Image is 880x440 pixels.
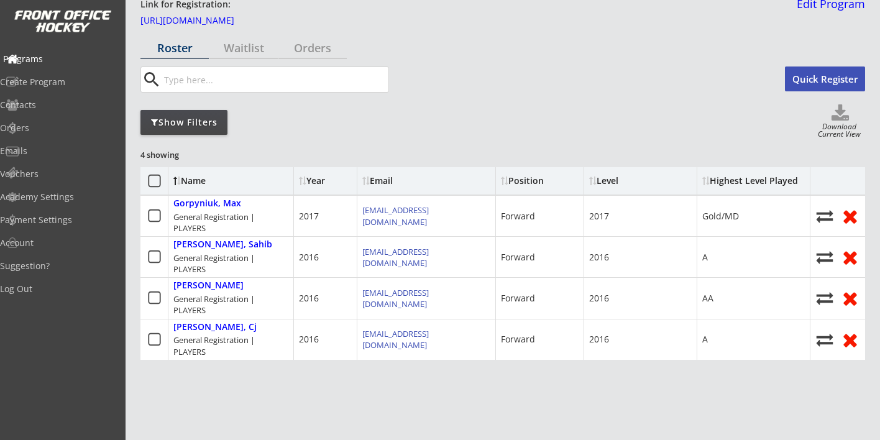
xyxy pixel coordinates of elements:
[815,249,834,265] button: Move player
[173,198,241,209] div: Gorpyniuk, Max
[362,176,474,185] div: Email
[840,288,860,308] button: Remove from roster (no refund)
[140,149,230,160] div: 4 showing
[814,123,865,140] div: Download Current View
[501,251,535,264] div: Forward
[299,210,319,222] div: 2017
[141,70,162,89] button: search
[299,176,352,185] div: Year
[362,204,429,227] a: [EMAIL_ADDRESS][DOMAIN_NAME]
[162,67,388,92] input: Type here...
[589,210,609,222] div: 2017
[815,331,834,348] button: Move player
[362,246,429,268] a: [EMAIL_ADDRESS][DOMAIN_NAME]
[702,210,739,222] div: Gold/MD
[14,10,112,33] img: FOH%20White%20Logo%20Transparent.png
[362,287,429,309] a: [EMAIL_ADDRESS][DOMAIN_NAME]
[589,251,609,264] div: 2016
[840,330,860,349] button: Remove from roster (no refund)
[589,333,609,346] div: 2016
[702,292,713,305] div: AA
[840,206,860,226] button: Remove from roster (no refund)
[362,328,429,351] a: [EMAIL_ADDRESS][DOMAIN_NAME]
[815,290,834,306] button: Move player
[173,252,288,275] div: General Registration | PLAYERS
[702,333,708,346] div: A
[140,116,227,129] div: Show Filters
[815,208,834,224] button: Move player
[501,292,535,305] div: Forward
[173,334,288,357] div: General Registration | PLAYERS
[815,104,865,123] button: Click to download full roster. Your browser settings may try to block it, check your security set...
[299,333,319,346] div: 2016
[173,239,272,250] div: [PERSON_NAME], Sahib
[785,66,865,91] button: Quick Register
[702,176,798,185] div: Highest Level Played
[173,322,257,332] div: [PERSON_NAME], Cj
[501,210,535,222] div: Forward
[173,176,275,185] div: Name
[209,42,278,53] div: Waitlist
[173,280,244,291] div: [PERSON_NAME]
[140,16,265,30] a: [URL][DOMAIN_NAME]
[840,247,860,267] button: Remove from roster (no refund)
[299,251,319,264] div: 2016
[278,42,347,53] div: Orders
[299,292,319,305] div: 2016
[589,176,692,185] div: Level
[702,251,708,264] div: A
[589,292,609,305] div: 2016
[3,55,115,63] div: Programs
[173,211,288,234] div: General Registration | PLAYERS
[501,333,535,346] div: Forward
[501,176,579,185] div: Position
[173,293,288,316] div: General Registration | PLAYERS
[140,42,209,53] div: Roster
